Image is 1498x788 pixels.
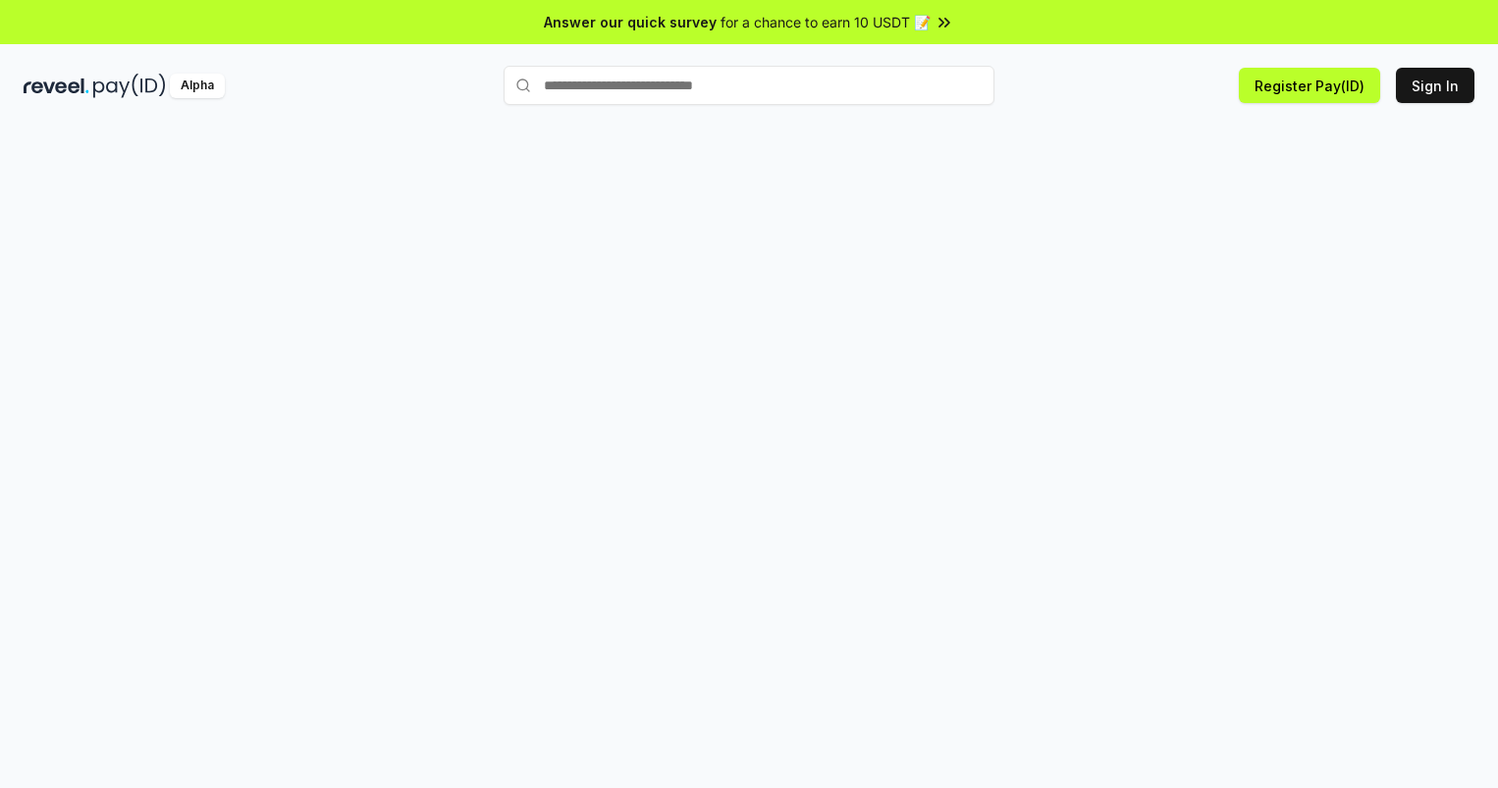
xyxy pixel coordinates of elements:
[1239,68,1380,103] button: Register Pay(ID)
[1396,68,1474,103] button: Sign In
[544,12,717,32] span: Answer our quick survey
[721,12,931,32] span: for a chance to earn 10 USDT 📝
[24,74,89,98] img: reveel_dark
[170,74,225,98] div: Alpha
[93,74,166,98] img: pay_id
